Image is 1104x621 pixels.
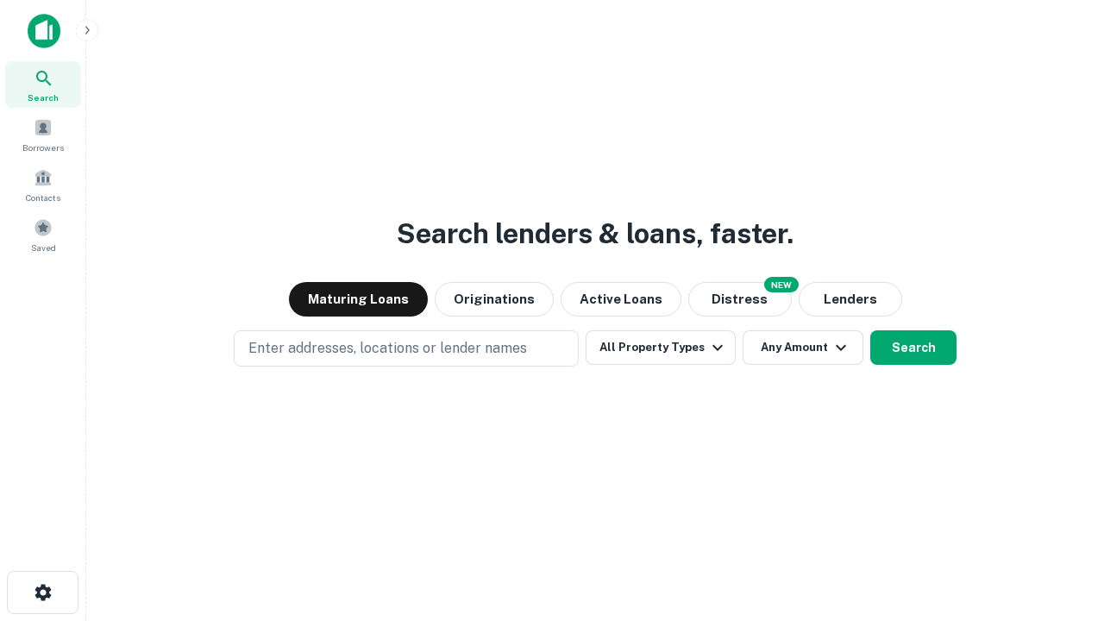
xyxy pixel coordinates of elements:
[586,330,736,365] button: All Property Types
[22,141,64,154] span: Borrowers
[28,91,59,104] span: Search
[397,213,793,254] h3: Search lenders & loans, faster.
[289,282,428,317] button: Maturing Loans
[5,111,81,158] a: Borrowers
[31,241,56,254] span: Saved
[764,277,799,292] div: NEW
[5,161,81,208] a: Contacts
[743,330,863,365] button: Any Amount
[688,282,792,317] button: Search distressed loans with lien and other non-mortgage details.
[561,282,681,317] button: Active Loans
[799,282,902,317] button: Lenders
[248,338,527,359] p: Enter addresses, locations or lender names
[870,330,957,365] button: Search
[28,14,60,48] img: capitalize-icon.png
[234,330,579,367] button: Enter addresses, locations or lender names
[1018,483,1104,566] iframe: Chat Widget
[435,282,554,317] button: Originations
[26,191,60,204] span: Contacts
[5,61,81,108] a: Search
[5,211,81,258] a: Saved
